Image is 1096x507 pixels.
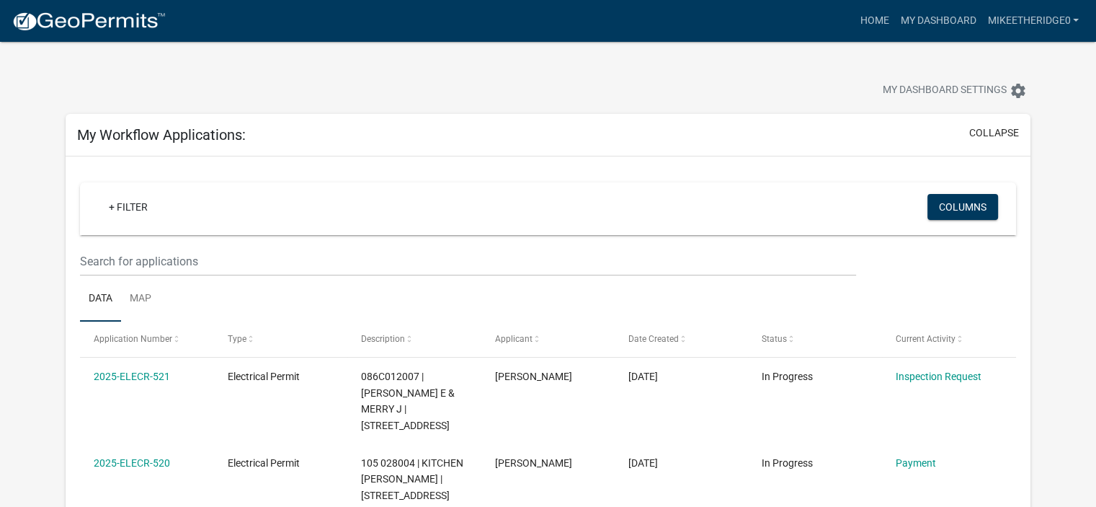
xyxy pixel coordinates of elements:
span: 086C012007 | ALLEN LONNIE E & MERRY J | 183 Pinewood Drive [361,371,455,431]
span: Current Activity [896,334,955,344]
span: Mike Etheridge [495,457,572,469]
button: collapse [969,125,1019,141]
a: Inspection Request [896,371,981,382]
span: Electrical Permit [228,457,300,469]
i: settings [1010,82,1027,100]
button: Columns [927,194,998,220]
a: 2025-ELECR-520 [94,457,170,469]
a: Payment [896,457,936,469]
span: 09/14/2025 [628,371,658,382]
a: Home [854,7,894,35]
span: My Dashboard Settings [883,82,1007,100]
span: 105 028004 | KITCHEN WILLIAM S | 183 Pinewood Drive [361,457,463,502]
span: Mike Etheridge [495,371,572,382]
datatable-header-cell: Status [748,322,881,356]
button: My Dashboard Settingssettings [871,76,1038,105]
span: Electrical Permit [228,371,300,382]
a: Mikeetheridge0 [981,7,1084,35]
span: 09/14/2025 [628,457,658,469]
span: In Progress [762,371,813,382]
a: 2025-ELECR-521 [94,371,170,382]
span: Applicant [495,334,533,344]
datatable-header-cell: Date Created [615,322,748,356]
a: Data [80,276,121,322]
datatable-header-cell: Current Activity [882,322,1015,356]
a: + Filter [97,194,159,220]
span: Status [762,334,787,344]
span: Description [361,334,405,344]
span: In Progress [762,457,813,469]
a: My Dashboard [894,7,981,35]
a: Map [121,276,160,322]
span: Type [228,334,246,344]
datatable-header-cell: Description [347,322,481,356]
span: Application Number [94,334,172,344]
span: Date Created [628,334,679,344]
datatable-header-cell: Type [213,322,347,356]
datatable-header-cell: Application Number [80,322,213,356]
h5: My Workflow Applications: [77,126,246,144]
datatable-header-cell: Applicant [481,322,614,356]
input: Search for applications [80,247,856,276]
